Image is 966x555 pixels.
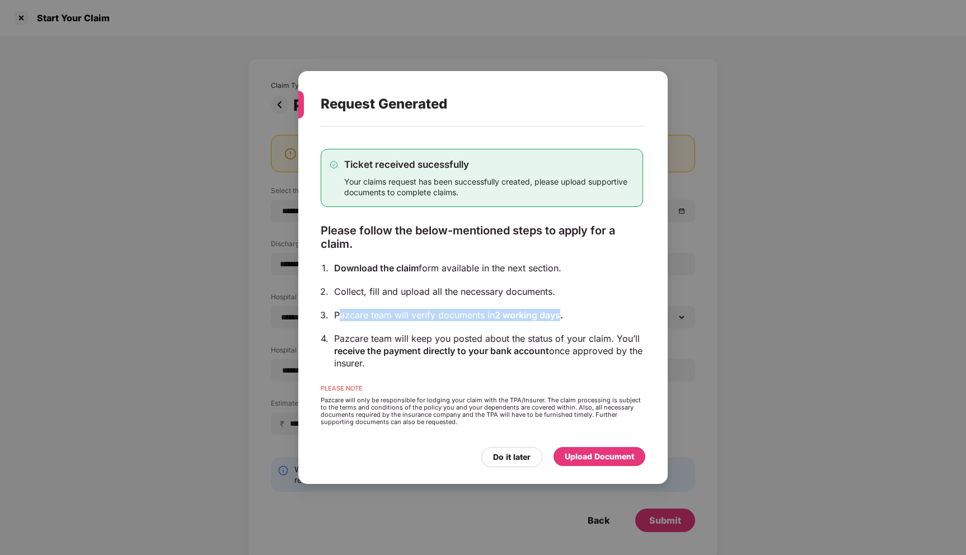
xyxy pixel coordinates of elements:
[321,332,329,345] div: 4.
[495,309,563,321] span: 2 working days.
[334,285,643,298] div: Collect, fill and upload all the necessary documents.
[320,285,329,298] div: 2.
[320,309,329,321] div: 3.
[330,161,337,168] img: svg+xml;base64,PHN2ZyB4bWxucz0iaHR0cDovL3d3dy53My5vcmcvMjAwMC9zdmciIHdpZHRoPSIxMy4zMzMiIGhlaWdodD...
[334,309,643,321] div: Pazcare team will verify documents in
[344,176,634,197] div: Your claims request has been successfully created, please upload supportive documents to complete...
[334,262,419,274] span: Download the claim
[565,450,634,463] div: Upload Document
[322,262,329,274] div: 1.
[493,451,531,463] div: Do it later
[334,332,643,369] div: Pazcare team will keep you posted about the status of your claim. You’ll once approved by the ins...
[334,345,549,356] span: receive the payment directly to your bank account
[334,262,643,274] div: form available in the next section.
[321,385,643,397] div: PLEASE NOTE
[321,82,618,126] div: Request Generated
[321,224,643,251] div: Please follow the below-mentioned steps to apply for a claim.
[321,397,643,426] div: Pazcare will only be responsible for lodging your claim with the TPA/Insurer. The claim processin...
[344,158,634,171] div: Ticket received sucessfully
